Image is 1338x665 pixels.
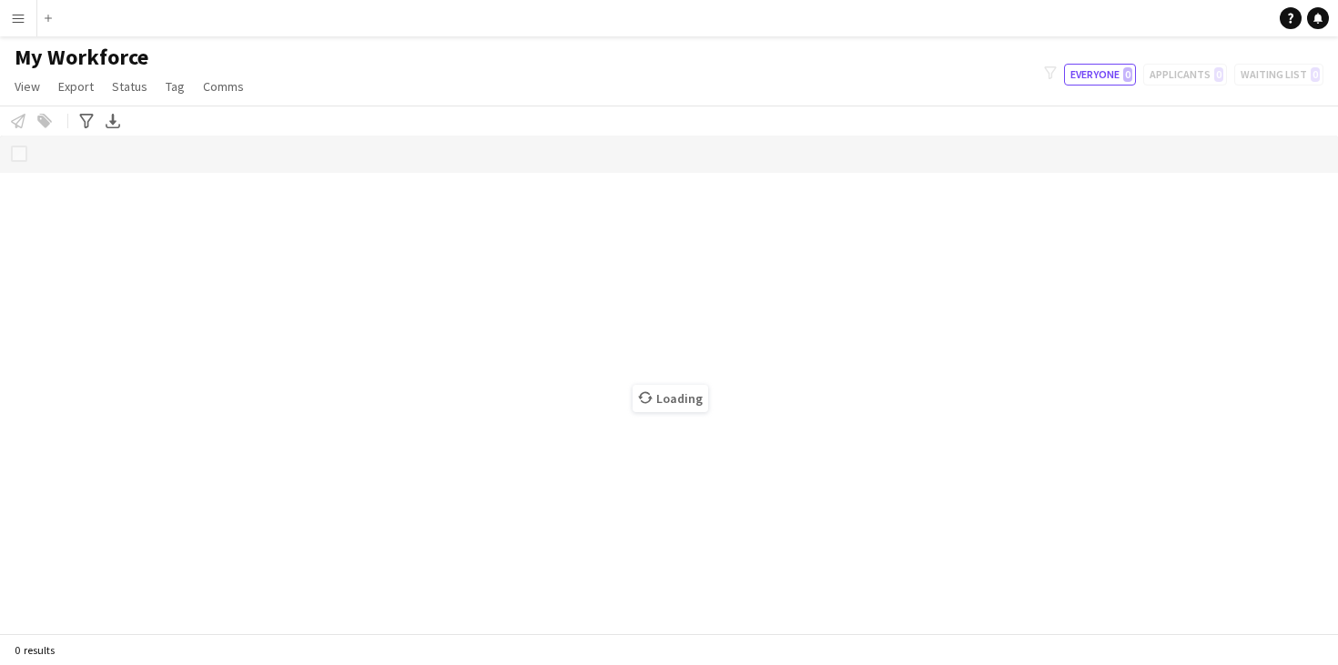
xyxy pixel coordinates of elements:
app-action-btn: Advanced filters [76,110,97,132]
a: Tag [158,75,192,98]
app-action-btn: Export XLSX [102,110,124,132]
span: 0 [1123,67,1132,82]
span: Status [112,78,147,95]
span: Tag [166,78,185,95]
a: Status [105,75,155,98]
span: Export [58,78,94,95]
span: Loading [633,385,708,412]
span: View [15,78,40,95]
a: Export [51,75,101,98]
a: View [7,75,47,98]
span: My Workforce [15,44,148,71]
a: Comms [196,75,251,98]
button: Everyone0 [1064,64,1136,86]
span: Comms [203,78,244,95]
